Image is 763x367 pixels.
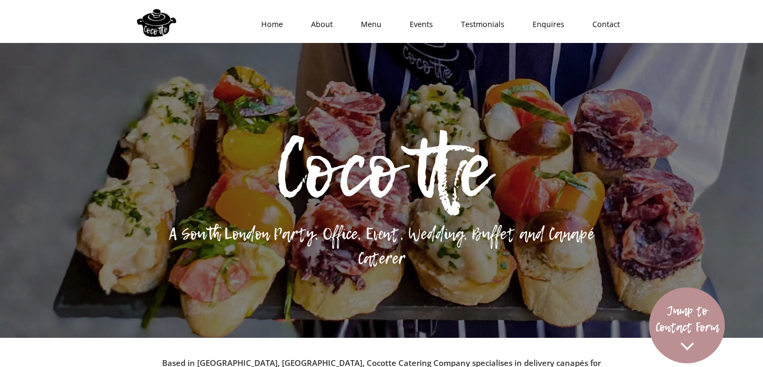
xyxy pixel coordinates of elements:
a: Contact [575,8,631,40]
a: Menu [343,8,392,40]
a: Testmonials [443,8,515,40]
a: Events [392,8,443,40]
a: Home [244,8,294,40]
a: About [294,8,343,40]
a: Enquires [515,8,575,40]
